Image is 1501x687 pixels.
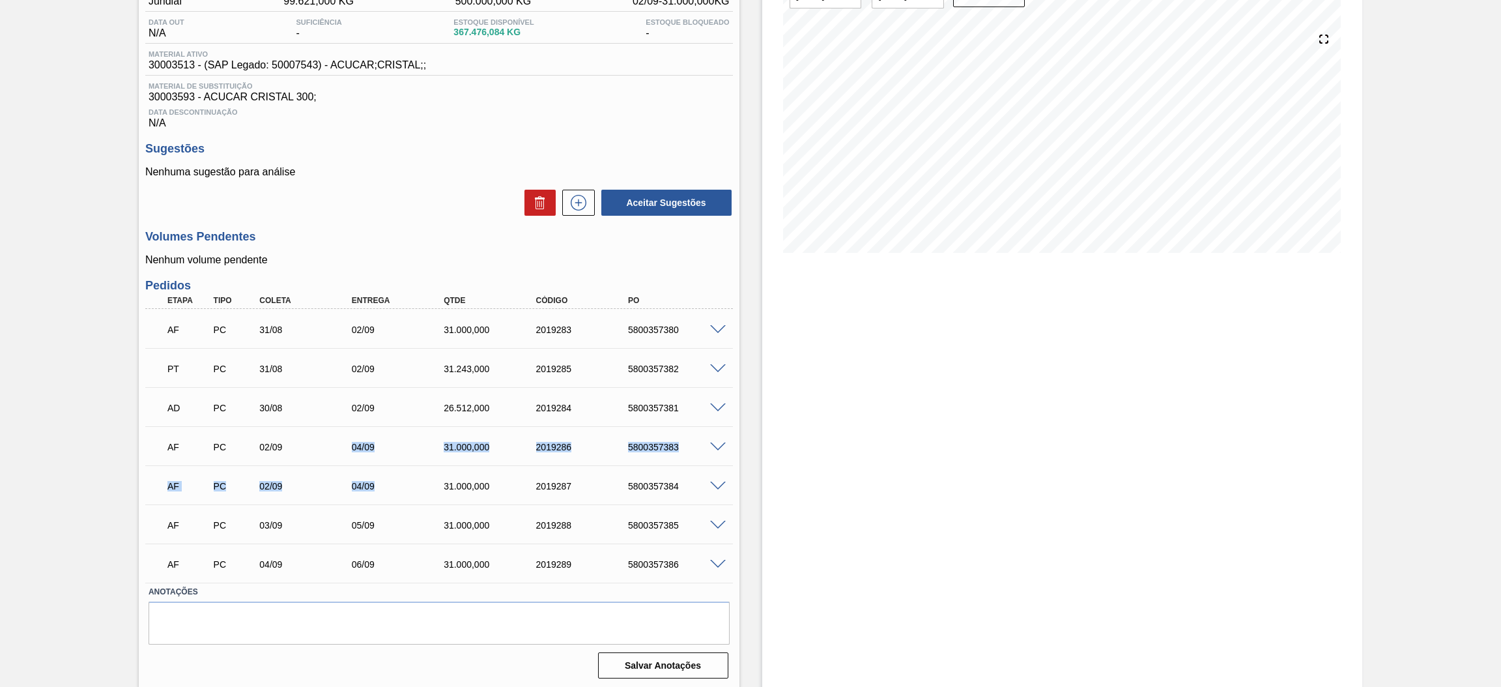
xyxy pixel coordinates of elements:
div: 04/09/2025 [349,442,453,452]
div: - [293,18,345,39]
div: Aceitar Sugestões [595,188,733,217]
span: Material de Substituição [149,82,730,90]
div: Pedido de Compra [210,442,260,452]
div: Pedido de Compra [210,520,260,531]
div: Aguardando Faturamento [164,433,214,461]
div: 31.000,000 [440,520,545,531]
span: 30003513 - (SAP Legado: 50007543) - ACUCAR;CRISTAL;; [149,59,426,71]
div: Etapa [164,296,214,305]
div: PO [625,296,730,305]
div: Aguardando Faturamento [164,550,214,579]
div: Qtde [440,296,545,305]
p: AD [167,403,210,413]
div: Aguardando Faturamento [164,472,214,501]
div: 04/09/2025 [256,559,361,570]
button: Aceitar Sugestões [601,190,732,216]
div: 26.512,000 [440,403,545,413]
p: AF [167,520,210,531]
div: 31.000,000 [440,481,545,491]
h3: Volumes Pendentes [145,230,733,244]
div: 2019284 [533,403,638,413]
div: 02/09/2025 [349,403,453,413]
div: Pedido de Compra [210,403,260,413]
div: Pedido de Compra [210,559,260,570]
div: Pedido em Trânsito [164,355,214,383]
p: AF [167,442,210,452]
p: AF [167,481,210,491]
div: 5800357381 [625,403,730,413]
div: Nova sugestão [556,190,595,216]
div: - [642,18,732,39]
div: 05/09/2025 [349,520,453,531]
div: 5800357382 [625,364,730,374]
div: 31.000,000 [440,559,545,570]
h3: Sugestões [145,142,733,156]
div: 2019287 [533,481,638,491]
span: 30003593 - ACUCAR CRISTAL 300; [149,91,730,103]
div: Pedido de Compra [210,364,260,374]
p: PT [167,364,210,374]
div: 31.000,000 [440,325,545,335]
div: N/A [145,103,733,129]
div: 03/09/2025 [256,520,361,531]
div: 02/09/2025 [256,442,361,452]
div: Entrega [349,296,453,305]
h3: Pedidos [145,279,733,293]
span: Data Descontinuação [149,108,730,116]
div: Aguardando Faturamento [164,315,214,344]
div: 06/09/2025 [349,559,453,570]
p: AF [167,559,210,570]
div: 04/09/2025 [349,481,453,491]
div: 5800357384 [625,481,730,491]
div: 5800357380 [625,325,730,335]
div: Pedido de Compra [210,481,260,491]
div: 2019289 [533,559,638,570]
span: Material ativo [149,50,426,58]
button: Salvar Anotações [598,652,728,679]
div: 31/08/2025 [256,364,361,374]
div: 2019285 [533,364,638,374]
div: 31.243,000 [440,364,545,374]
div: 02/09/2025 [349,325,453,335]
div: Excluir Sugestões [518,190,556,216]
div: 02/09/2025 [349,364,453,374]
div: 31/08/2025 [256,325,361,335]
div: 2019283 [533,325,638,335]
div: 2019286 [533,442,638,452]
div: 2019288 [533,520,638,531]
div: 5800357383 [625,442,730,452]
div: Tipo [210,296,260,305]
div: 31.000,000 [440,442,545,452]
p: Nenhuma sugestão para análise [145,166,733,178]
p: AF [167,325,210,335]
div: 30/08/2025 [256,403,361,413]
div: Aguardando Descarga [164,394,214,422]
div: Pedido de Compra [210,325,260,335]
div: Aguardando Faturamento [164,511,214,540]
p: Nenhum volume pendente [145,254,733,266]
div: 5800357385 [625,520,730,531]
div: Código [533,296,638,305]
span: Data out [149,18,184,26]
div: 02/09/2025 [256,481,361,491]
span: 367.476,084 KG [453,27,534,37]
span: Suficiência [296,18,341,26]
div: N/A [145,18,188,39]
div: Coleta [256,296,361,305]
div: 5800357386 [625,559,730,570]
span: Estoque Disponível [453,18,534,26]
span: Estoque Bloqueado [646,18,729,26]
label: Anotações [149,583,730,602]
